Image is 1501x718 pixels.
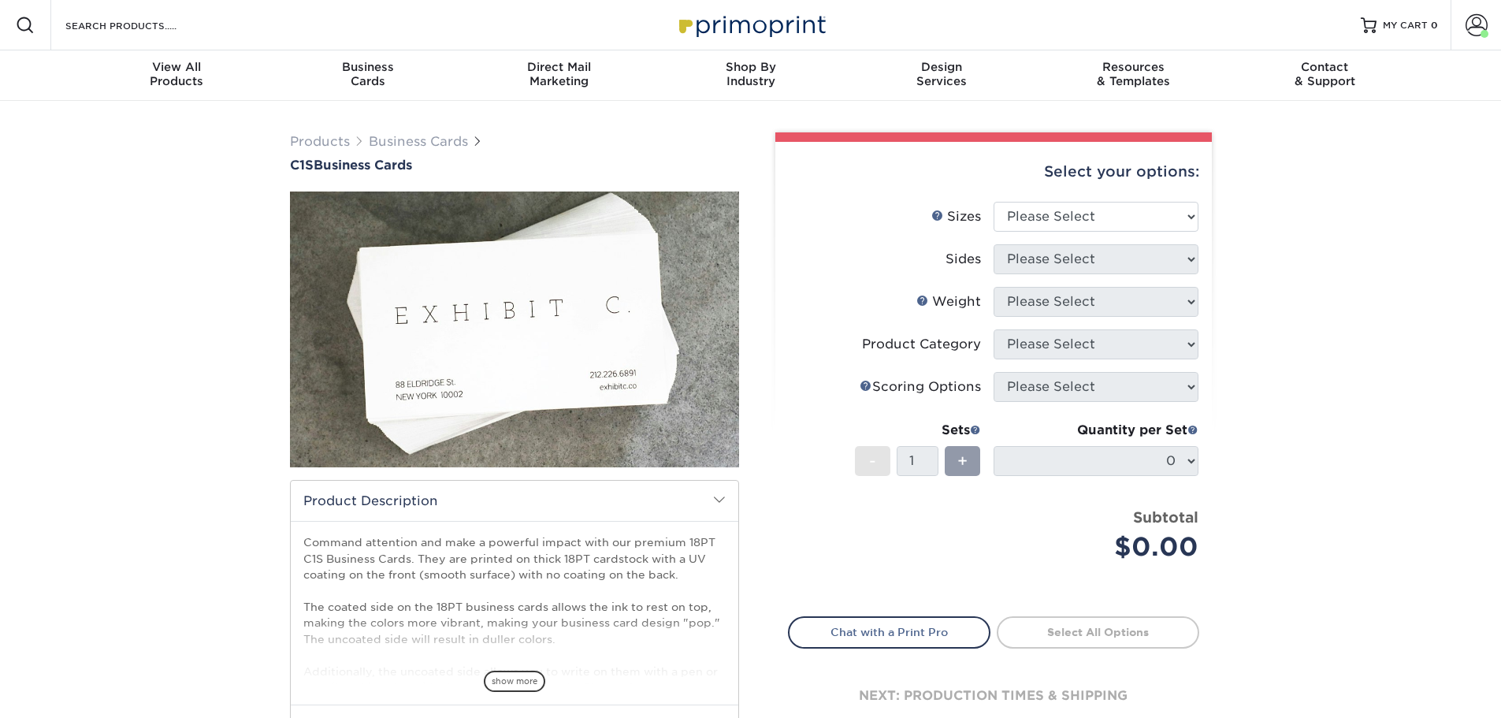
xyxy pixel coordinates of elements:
[846,50,1038,101] a: DesignServices
[290,134,350,149] a: Products
[846,60,1038,74] span: Design
[869,449,876,473] span: -
[1229,60,1421,74] span: Contact
[1038,50,1229,101] a: Resources& Templates
[81,60,273,88] div: Products
[1038,60,1229,88] div: & Templates
[81,60,273,74] span: View All
[1133,508,1198,526] strong: Subtotal
[463,60,655,74] span: Direct Mail
[272,60,463,74] span: Business
[290,158,739,173] h1: Business Cards
[655,60,846,88] div: Industry
[81,50,273,101] a: View AllProducts
[860,378,981,396] div: Scoring Options
[463,50,655,101] a: Direct MailMarketing
[846,60,1038,88] div: Services
[463,60,655,88] div: Marketing
[272,60,463,88] div: Cards
[957,449,968,473] span: +
[946,250,981,269] div: Sides
[484,671,545,692] span: show more
[931,207,981,226] div: Sizes
[672,8,830,42] img: Primoprint
[1431,20,1438,31] span: 0
[272,50,463,101] a: BusinessCards
[788,142,1199,202] div: Select your options:
[64,16,217,35] input: SEARCH PRODUCTS.....
[788,616,990,648] a: Chat with a Print Pro
[290,158,314,173] span: C1S
[655,60,846,74] span: Shop By
[855,421,981,440] div: Sets
[1005,528,1198,566] div: $0.00
[916,292,981,311] div: Weight
[997,616,1199,648] a: Select All Options
[655,50,846,101] a: Shop ByIndustry
[862,335,981,354] div: Product Category
[291,481,738,521] h2: Product Description
[1383,19,1428,32] span: MY CART
[290,105,739,554] img: C1S 01
[994,421,1198,440] div: Quantity per Set
[290,158,739,173] a: C1SBusiness Cards
[1038,60,1229,74] span: Resources
[1229,60,1421,88] div: & Support
[1229,50,1421,101] a: Contact& Support
[369,134,468,149] a: Business Cards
